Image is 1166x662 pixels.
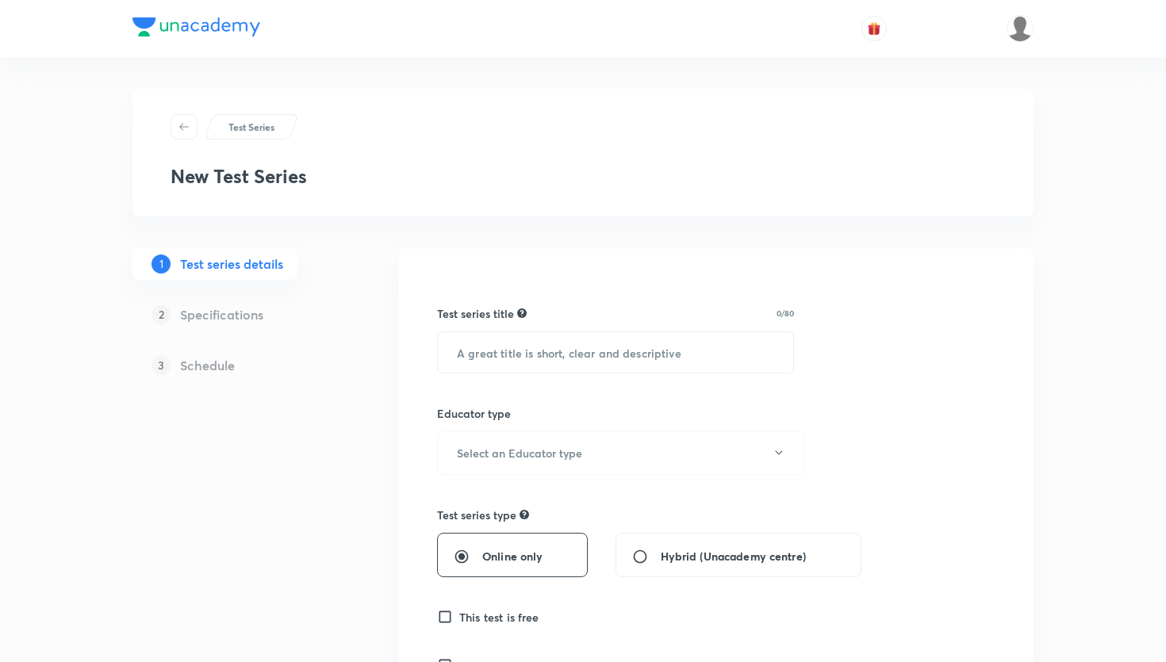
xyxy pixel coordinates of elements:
div: A hybrid test series can have a mix of online and offline tests. These test series will have rest... [520,507,529,522]
input: A great title is short, clear and descriptive [438,332,793,373]
h3: New Test Series [171,165,307,188]
p: Test Series [228,120,274,134]
img: Company Logo [132,17,260,36]
p: 2 [152,305,171,324]
button: avatar [861,16,887,41]
h5: Test series details [180,254,283,274]
h6: Educator type [437,405,511,422]
button: Select an Educator type [437,431,805,475]
p: 0/80 [777,309,794,317]
h5: Schedule [180,356,235,375]
a: Company Logo [132,17,260,40]
h6: Test series type [437,507,516,523]
div: A great title is short, clear and descriptive [517,306,527,320]
h6: This test is free [459,609,539,626]
span: Online only [482,548,543,564]
img: Muzzamil [1007,15,1034,42]
h5: Specifications [180,305,263,324]
p: 1 [152,254,171,274]
p: 3 [152,356,171,375]
span: Hybrid (Unacademy centre) [661,548,806,564]
img: avatar [867,21,881,36]
h6: Test series title [437,305,514,322]
h6: Select an Educator type [457,445,582,461]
